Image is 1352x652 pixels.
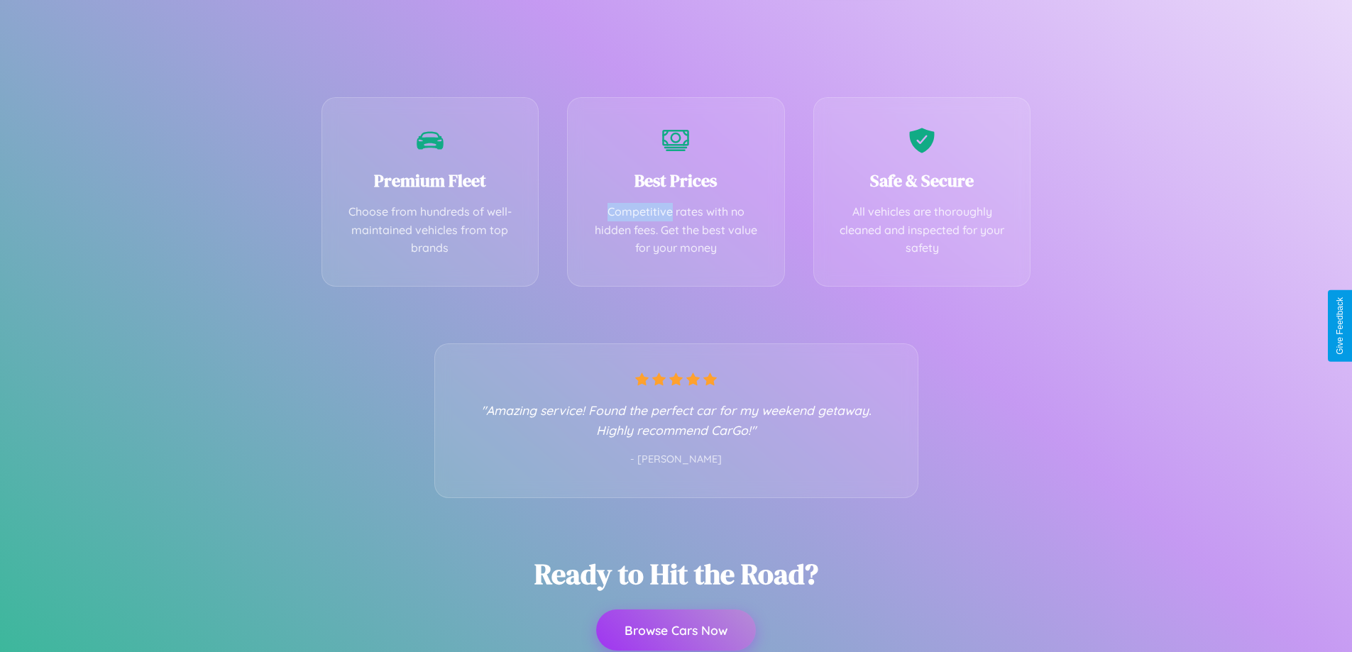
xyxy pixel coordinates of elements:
button: Browse Cars Now [596,609,756,651]
p: Choose from hundreds of well-maintained vehicles from top brands [344,203,517,258]
p: "Amazing service! Found the perfect car for my weekend getaway. Highly recommend CarGo!" [463,400,889,440]
p: - [PERSON_NAME] [463,451,889,469]
div: Give Feedback [1335,297,1345,355]
h2: Ready to Hit the Road? [534,555,818,593]
h3: Premium Fleet [344,169,517,192]
h3: Best Prices [589,169,763,192]
h3: Safe & Secure [835,169,1009,192]
p: All vehicles are thoroughly cleaned and inspected for your safety [835,203,1009,258]
p: Competitive rates with no hidden fees. Get the best value for your money [589,203,763,258]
